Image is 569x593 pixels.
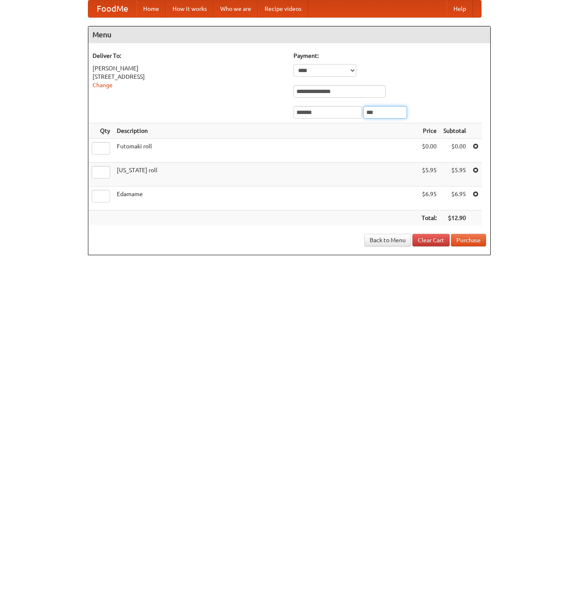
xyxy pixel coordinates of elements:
th: Total: [418,210,440,226]
td: [US_STATE] roll [113,163,418,186]
td: $6.95 [440,186,469,210]
td: Futomaki roll [113,139,418,163]
td: Edamame [113,186,418,210]
th: Description [113,123,418,139]
a: FoodMe [88,0,136,17]
td: $6.95 [418,186,440,210]
a: Home [136,0,166,17]
a: Recipe videos [258,0,308,17]
button: Purchase [451,234,486,246]
td: $5.95 [440,163,469,186]
td: $5.95 [418,163,440,186]
h5: Payment: [294,52,486,60]
a: How it works [166,0,214,17]
th: Price [418,123,440,139]
a: Change [93,82,113,88]
th: Subtotal [440,123,469,139]
a: Back to Menu [364,234,411,246]
a: Who we are [214,0,258,17]
a: Help [447,0,473,17]
div: [PERSON_NAME] [93,64,285,73]
th: Qty [88,123,113,139]
h5: Deliver To: [93,52,285,60]
td: $0.00 [418,139,440,163]
a: Clear Cart [412,234,450,246]
th: $12.90 [440,210,469,226]
div: [STREET_ADDRESS] [93,73,285,81]
h4: Menu [88,26,490,43]
td: $0.00 [440,139,469,163]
